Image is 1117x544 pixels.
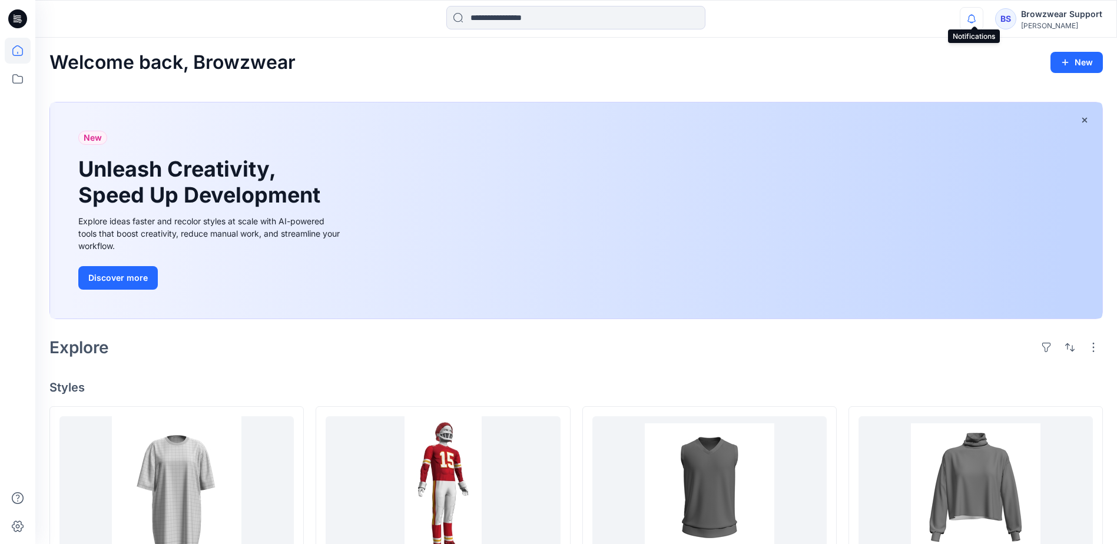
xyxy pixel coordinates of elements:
h4: Styles [49,380,1103,394]
div: Explore ideas faster and recolor styles at scale with AI-powered tools that boost creativity, red... [78,215,343,252]
h2: Welcome back, Browzwear [49,52,296,74]
span: New [84,131,102,145]
button: New [1050,52,1103,73]
h1: Unleash Creativity, Speed Up Development [78,157,326,207]
div: BS [995,8,1016,29]
h2: Explore [49,338,109,357]
a: Discover more [78,266,343,290]
div: Browzwear Support [1021,7,1102,21]
div: [PERSON_NAME] [1021,21,1102,30]
button: Discover more [78,266,158,290]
